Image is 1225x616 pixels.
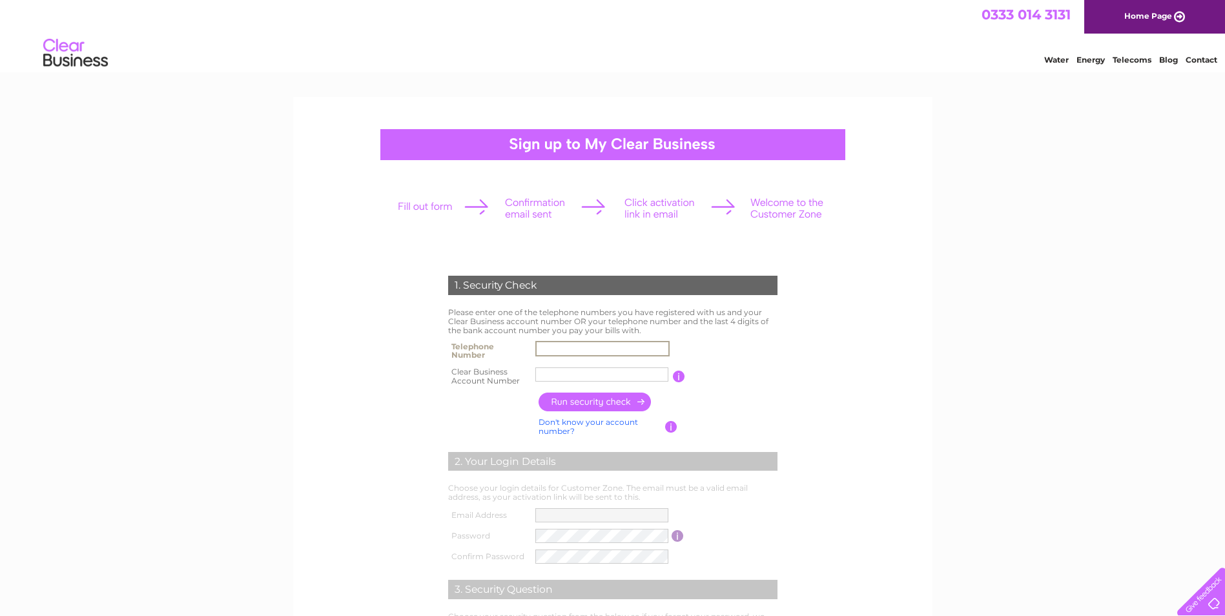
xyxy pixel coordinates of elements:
[448,276,777,295] div: 1. Security Check
[1044,55,1069,65] a: Water
[539,417,638,436] a: Don't know your account number?
[445,305,781,338] td: Please enter one of the telephone numbers you have registered with us and your Clear Business acc...
[1076,55,1105,65] a: Energy
[448,580,777,599] div: 3. Security Question
[1113,55,1151,65] a: Telecoms
[672,530,684,542] input: Information
[445,526,533,546] th: Password
[43,34,108,73] img: logo.png
[308,7,918,63] div: Clear Business is a trading name of Verastar Limited (registered in [GEOGRAPHIC_DATA] No. 3667643...
[445,480,781,505] td: Choose your login details for Customer Zone. The email must be a valid email address, as your act...
[445,505,533,526] th: Email Address
[445,546,533,567] th: Confirm Password
[1186,55,1217,65] a: Contact
[448,452,777,471] div: 2. Your Login Details
[982,6,1071,23] a: 0333 014 3131
[673,371,685,382] input: Information
[665,421,677,433] input: Information
[445,364,533,389] th: Clear Business Account Number
[445,338,533,364] th: Telephone Number
[1159,55,1178,65] a: Blog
